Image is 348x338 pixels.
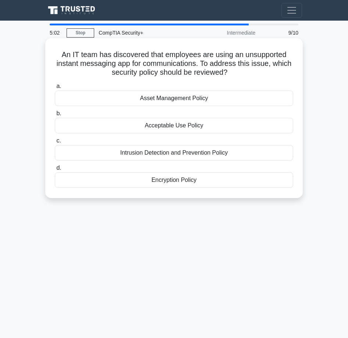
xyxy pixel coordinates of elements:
h5: An IT team has discovered that employees are using an unsupported instant messaging app for commu... [54,50,294,77]
div: 5:02 [45,25,67,40]
div: Intrusion Detection and Prevention Policy [55,145,293,161]
span: c. [56,137,61,144]
button: Toggle navigation [281,3,302,18]
div: Asset Management Policy [55,91,293,106]
div: CompTIA Security+ [94,25,195,40]
div: Intermediate [195,25,260,40]
span: a. [56,83,61,89]
div: Acceptable Use Policy [55,118,293,133]
span: b. [56,110,61,116]
a: Stop [67,28,94,38]
span: d. [56,165,61,171]
div: Encryption Policy [55,172,293,188]
div: 9/10 [260,25,303,40]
